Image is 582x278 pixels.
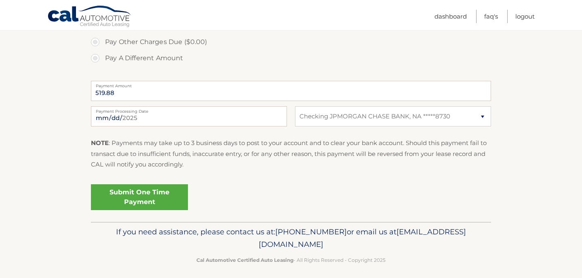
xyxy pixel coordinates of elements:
p: : Payments may take up to 3 business days to post to your account and to clear your bank account.... [91,138,491,170]
label: Pay Other Charges Due ($0.00) [91,34,491,50]
label: Payment Processing Date [91,106,287,113]
input: Payment Date [91,106,287,126]
span: [PHONE_NUMBER] [275,227,347,236]
strong: Cal Automotive Certified Auto Leasing [196,257,293,263]
label: Pay A Different Amount [91,50,491,66]
label: Payment Amount [91,81,491,87]
a: Submit One Time Payment [91,184,188,210]
strong: NOTE [91,139,109,147]
a: FAQ's [484,10,498,23]
p: - All Rights Reserved - Copyright 2025 [96,256,486,264]
a: Dashboard [434,10,467,23]
input: Payment Amount [91,81,491,101]
p: If you need assistance, please contact us at: or email us at [96,225,486,251]
a: Logout [515,10,535,23]
a: Cal Automotive [47,5,132,29]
